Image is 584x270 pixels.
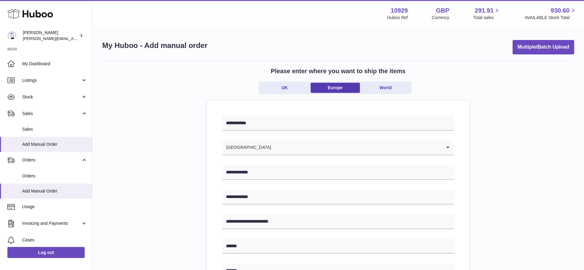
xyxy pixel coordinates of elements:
[525,15,577,21] span: AVAILABLE Stock Total
[271,67,406,75] h2: Please enter where you want to ship the items
[551,6,570,15] span: 930.60
[475,6,493,15] span: 291.91
[272,141,442,155] input: Search for option
[22,220,81,226] span: Invoicing and Payments
[22,61,87,67] span: My Dashboard
[432,15,449,21] div: Currency
[260,83,309,93] a: UK
[473,15,501,21] span: Total sales
[22,173,87,179] span: Orders
[22,204,87,210] span: Usage
[22,94,81,100] span: Stock
[7,247,85,258] a: Log out
[311,83,360,93] a: Europe
[513,40,574,54] button: Multiple/Batch Upload
[22,141,87,147] span: Add Manual Order
[23,36,123,41] span: [PERSON_NAME][EMAIL_ADDRESS][DOMAIN_NAME]
[391,6,408,15] strong: 10929
[361,83,410,93] a: World
[22,77,81,83] span: Listings
[22,111,81,117] span: Sales
[22,188,87,194] span: Add Manual Order
[7,31,17,40] img: thomas@otesports.co.uk
[222,141,454,155] div: Search for option
[473,6,501,21] a: 291.91 Total sales
[23,30,78,42] div: [PERSON_NAME]
[22,237,87,243] span: Cases
[102,41,207,50] h1: My Huboo - Add manual order
[525,6,577,21] a: 930.60 AVAILABLE Stock Total
[22,126,87,132] span: Sales
[436,6,449,15] strong: GBP
[22,157,81,163] span: Orders
[387,15,408,21] div: Huboo Ref
[222,141,272,155] span: [GEOGRAPHIC_DATA]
